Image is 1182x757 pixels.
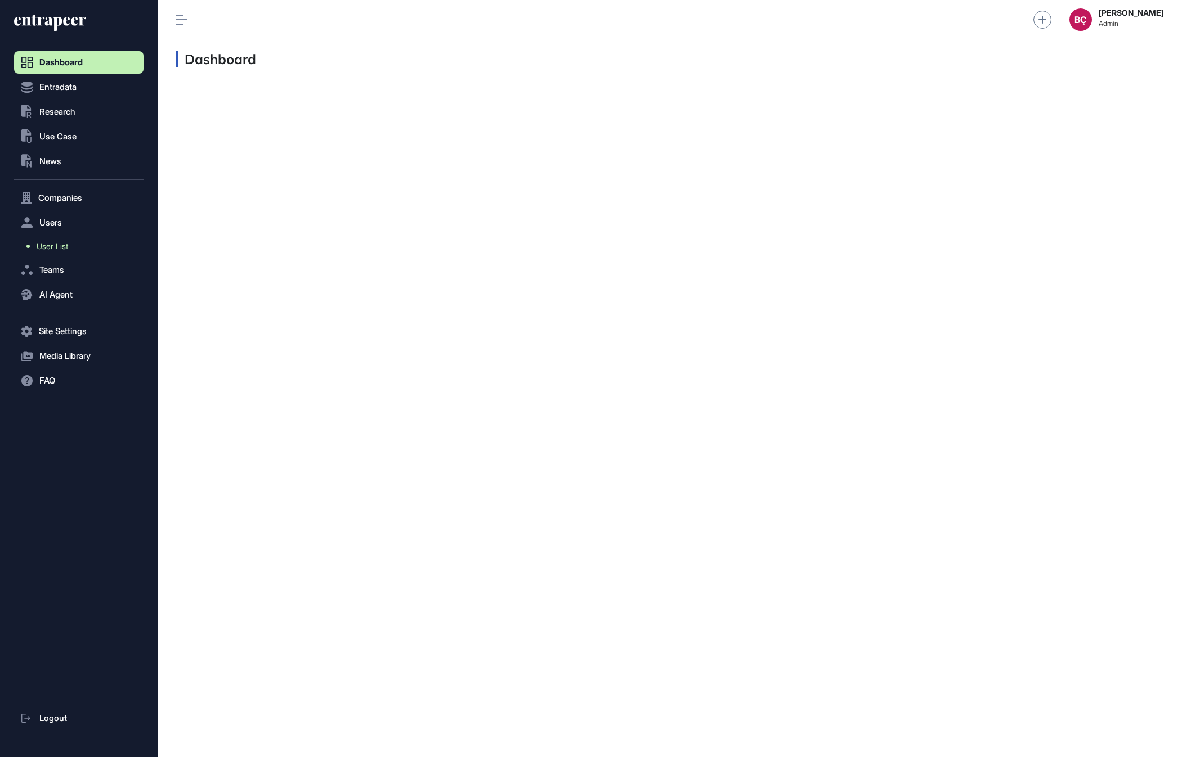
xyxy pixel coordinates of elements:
span: Admin [1099,20,1164,28]
button: Teams [14,259,144,281]
span: Users [39,218,62,227]
button: Site Settings [14,320,144,343]
span: Use Case [39,132,77,141]
button: Media Library [14,345,144,367]
a: Logout [14,707,144,729]
button: Users [14,211,144,234]
span: Research [39,107,75,116]
button: News [14,150,144,173]
button: Research [14,101,144,123]
span: User List [37,242,68,251]
button: FAQ [14,370,144,392]
span: Logout [39,714,67,723]
span: Entradata [39,83,77,92]
span: News [39,157,61,166]
a: Dashboard [14,51,144,74]
strong: [PERSON_NAME] [1099,8,1164,17]
span: Teams [39,265,64,274]
span: Media Library [39,352,91,361]
a: User List [20,236,144,256]
span: Site Settings [39,327,87,336]
button: AI Agent [14,283,144,306]
button: Entradata [14,76,144,98]
span: FAQ [39,376,55,385]
span: AI Agent [39,290,73,299]
span: Companies [38,193,82,202]
button: Companies [14,187,144,209]
span: Dashboard [39,58,83,67]
h3: Dashboard [176,51,256,67]
button: Use Case [14,125,144,148]
button: BÇ [1069,8,1092,31]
